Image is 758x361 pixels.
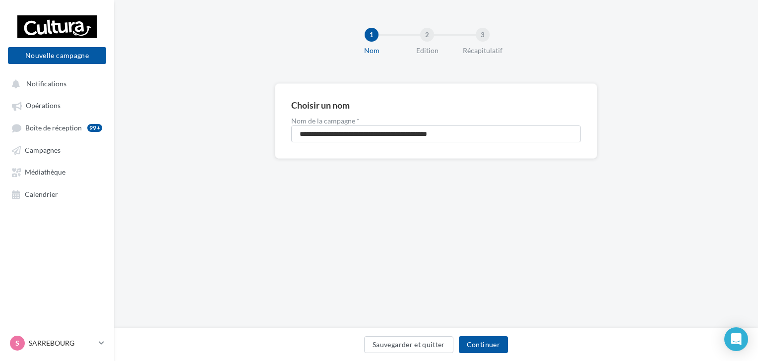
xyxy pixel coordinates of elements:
div: 1 [365,28,379,42]
div: 99+ [87,124,102,132]
a: Campagnes [6,141,108,159]
div: Nom [340,46,403,56]
button: Sauvegarder et quitter [364,336,453,353]
span: Campagnes [25,146,61,154]
span: Calendrier [25,190,58,198]
label: Nom de la campagne * [291,118,581,124]
span: Opérations [26,102,61,110]
span: S [15,338,19,348]
button: Notifications [6,74,104,92]
a: Boîte de réception99+ [6,119,108,137]
div: Récapitulatif [451,46,514,56]
div: Open Intercom Messenger [724,327,748,351]
a: Opérations [6,96,108,114]
button: Continuer [459,336,508,353]
a: Calendrier [6,185,108,203]
a: S SARREBOURG [8,334,106,353]
span: Notifications [26,79,66,88]
button: Nouvelle campagne [8,47,106,64]
div: 3 [476,28,490,42]
span: Boîte de réception [25,123,82,132]
div: 2 [420,28,434,42]
p: SARREBOURG [29,338,95,348]
span: Médiathèque [25,168,65,177]
div: Edition [395,46,459,56]
a: Médiathèque [6,163,108,180]
div: Choisir un nom [291,101,350,110]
